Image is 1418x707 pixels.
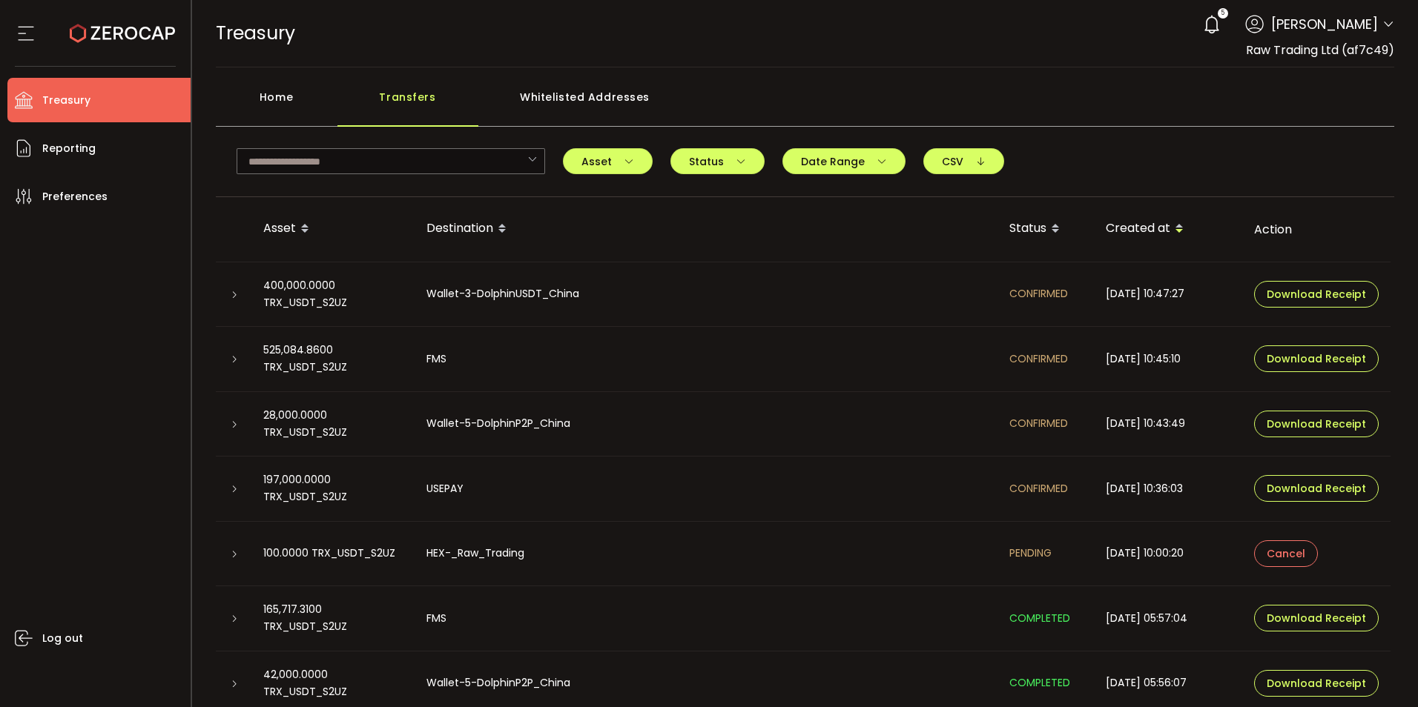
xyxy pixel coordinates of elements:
span: COMPLETED [1009,611,1070,625]
div: Destination [415,216,997,242]
span: Cancel [1267,548,1305,559]
span: CSV [942,156,986,167]
div: 100.0000 TRX_USDT_S2UZ [251,545,415,562]
button: Download Receipt [1254,345,1379,372]
button: Asset [563,148,653,174]
button: Status [670,148,765,174]
span: [PERSON_NAME] [1271,14,1378,34]
div: 525,084.8600 TRX_USDT_S2UZ [251,342,415,376]
span: Asset [581,156,634,167]
div: Wallet-5-DolphinP2P_China [415,415,997,432]
div: Transfers [337,82,478,127]
span: CONFIRMED [1009,351,1068,366]
div: Wallet-3-DolphinUSDT_China [415,285,997,302]
span: Download Receipt [1267,678,1366,688]
span: Date Range [801,156,887,167]
div: [DATE] 05:57:04 [1094,610,1242,627]
button: CSV [923,148,1004,174]
button: Download Receipt [1254,475,1379,502]
span: Reporting [42,138,96,159]
span: CONFIRMED [1009,416,1068,431]
div: FMS [415,610,997,627]
span: Treasury [42,90,90,111]
button: Download Receipt [1254,411,1379,437]
div: Whitelisted Addresses [478,82,692,127]
div: [DATE] 10:00:20 [1094,545,1242,562]
button: Download Receipt [1254,281,1379,308]
div: [DATE] 10:47:27 [1094,285,1242,302]
span: CONFIRMED [1009,286,1068,301]
button: Date Range [782,148,906,174]
div: 197,000.0000 TRX_USDT_S2UZ [251,471,415,505]
button: Download Receipt [1254,670,1379,697]
div: Home [216,82,337,127]
span: Download Receipt [1267,613,1366,623]
div: [DATE] 10:36:03 [1094,480,1242,497]
span: Treasury [216,20,295,46]
span: CONFIRMED [1009,481,1068,496]
span: Status [689,156,746,167]
span: Download Receipt [1267,289,1366,299]
span: Preferences [42,186,108,208]
span: Raw Trading Ltd (af7c49) [1246,42,1394,59]
span: Download Receipt [1267,419,1366,429]
div: [DATE] 10:43:49 [1094,415,1242,432]
div: Asset [251,216,415,242]
div: [DATE] 10:45:10 [1094,351,1242,368]
div: Status [997,216,1094,242]
iframe: Chat Widget [1344,636,1418,707]
span: 5 [1221,8,1224,19]
div: FMS [415,351,997,368]
div: 165,717.3100 TRX_USDT_S2UZ [251,601,415,635]
div: Action [1242,221,1391,238]
div: HEX-_Raw_Trading [415,545,997,562]
span: COMPLETED [1009,675,1070,690]
span: Download Receipt [1267,353,1366,364]
div: 400,000.0000 TRX_USDT_S2UZ [251,277,415,311]
div: USEPAY [415,480,997,497]
span: Download Receipt [1267,483,1366,494]
div: Created at [1094,216,1242,242]
span: PENDING [1009,545,1052,560]
div: 42,000.0000 TRX_USDT_S2UZ [251,666,415,700]
div: [DATE] 05:56:07 [1094,674,1242,691]
button: Cancel [1254,540,1318,567]
div: Wallet-5-DolphinP2P_China [415,674,997,691]
div: 28,000.0000 TRX_USDT_S2UZ [251,407,415,441]
button: Download Receipt [1254,605,1379,631]
span: Log out [42,628,83,649]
